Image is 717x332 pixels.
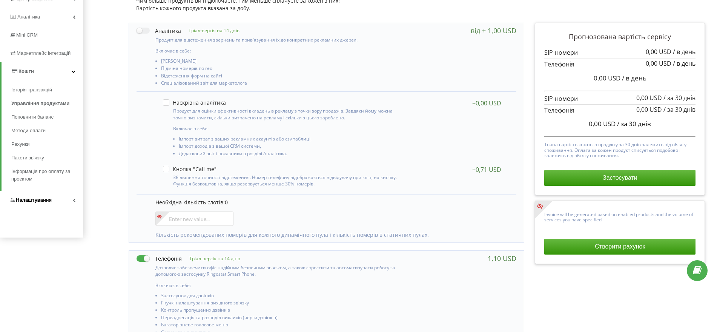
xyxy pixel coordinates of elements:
[11,97,83,110] a: Управління продуктами
[18,68,34,74] span: Кошти
[161,322,402,329] li: Багаторівневе голосове меню
[163,166,216,172] label: Кнопка "Call me"
[673,59,696,68] span: / в день
[544,60,696,69] p: Телефонія
[181,27,240,34] p: Тріал-версія на 14 днів
[544,32,696,42] p: Прогнозована вартість сервісу
[646,59,671,68] span: 0,00 USD
[544,170,696,186] button: Застосувати
[161,80,402,88] li: Спеціалізований звіт для маркетолога
[544,239,696,255] button: Створити рахунок
[137,255,182,263] label: Телефонія
[137,27,181,35] label: Аналітика
[636,94,662,102] span: 0,00 USD
[673,48,696,56] span: / в день
[17,14,40,20] span: Аналiтика
[11,141,30,148] span: Рахунки
[179,151,400,158] li: Додатковий звіт і показники в розділі Аналітика.
[11,154,44,162] span: Пакети зв'язку
[173,108,400,120] p: Продукт для оцінки ефективності вкладень в рекламу з точки зору продажів. Завдяки йому можна точн...
[161,307,402,315] li: Контроль пропущених дзвінків
[161,300,402,307] li: Гнучкі налаштування вихідного зв'язку
[488,255,516,262] div: 1,10 USD
[155,282,402,289] p: Включає в себе:
[16,32,38,38] span: Mini CRM
[11,83,83,97] a: Історія транзакцій
[225,199,228,206] span: 0
[2,62,83,80] a: Кошти
[155,48,402,54] p: Включає в себе:
[544,94,696,103] p: SIP-номери
[16,197,52,203] span: Налаштування
[11,110,83,124] a: Поповнити баланс
[161,293,402,300] li: Застосунок для дзвінків
[155,37,402,43] p: Продукт для відстеження звернень та прив'язування їх до конкретних рекламних джерел.
[155,199,509,206] p: Необхідна кількість слотів:
[544,106,696,115] p: Телефонія
[155,212,233,226] input: Enter new value...
[589,119,616,128] span: 0,00 USD
[179,144,400,151] li: Імпорт доходів з вашої CRM системи,
[173,125,400,132] p: Включає в себе:
[663,94,696,102] span: / за 30 днів
[161,73,402,80] li: Відстеження форм на сайті
[11,168,79,183] span: Інформація про оплату за проєктом
[173,174,400,187] p: Збільшення точності відстеження. Номер телефону відображається відвідувачу при кліці на кнопку. Ф...
[617,119,651,128] span: / за 30 днів
[17,50,71,56] span: Маркетплейс інтеграцій
[11,113,54,121] span: Поповнити баланс
[179,136,400,144] li: Імпорт витрат з ваших рекламних акаунтів або csv таблиці,
[161,59,402,66] li: [PERSON_NAME]
[11,137,83,151] a: Рахунки
[161,315,402,322] li: Переадресація та розподіл викликів (черги дзвінків)
[636,105,662,114] span: 0,00 USD
[11,100,69,107] span: Управління продуктами
[11,86,52,94] span: Історія транзакцій
[11,127,46,134] span: Методи оплати
[544,140,696,158] p: Точна вартість кожного продукту за 30 днів залежить від обсягу споживання. Оплата за кожен продук...
[646,48,671,56] span: 0,00 USD
[472,166,501,173] div: +0,71 USD
[182,255,240,262] p: Тріал-версія на 14 днів
[155,264,402,277] p: Дозволяє забезпечити офіс надійним безпечним зв'язком, а також спростити та автоматизувати роботу...
[161,66,402,73] li: Підміна номерів по гео
[11,124,83,137] a: Методи оплати
[11,151,83,165] a: Пакети зв'язку
[544,48,696,57] p: SIP-номери
[471,27,516,34] div: від + 1,00 USD
[155,231,509,239] p: Кількість рекомендованих номерів для кожного динамічного пула і кількість номерів в статичних пулах.
[129,5,524,12] div: Вартість кожного продукта вказана за добу.
[594,74,620,82] span: 0,00 USD
[11,165,83,186] a: Інформація про оплату за проєктом
[472,99,501,107] div: +0,00 USD
[622,74,646,82] span: / в день
[663,105,696,114] span: / за 30 днів
[544,210,696,223] p: Invoice will be generated based on enabled products and the volume of services you have specified
[163,99,226,106] label: Наскрізна аналітика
